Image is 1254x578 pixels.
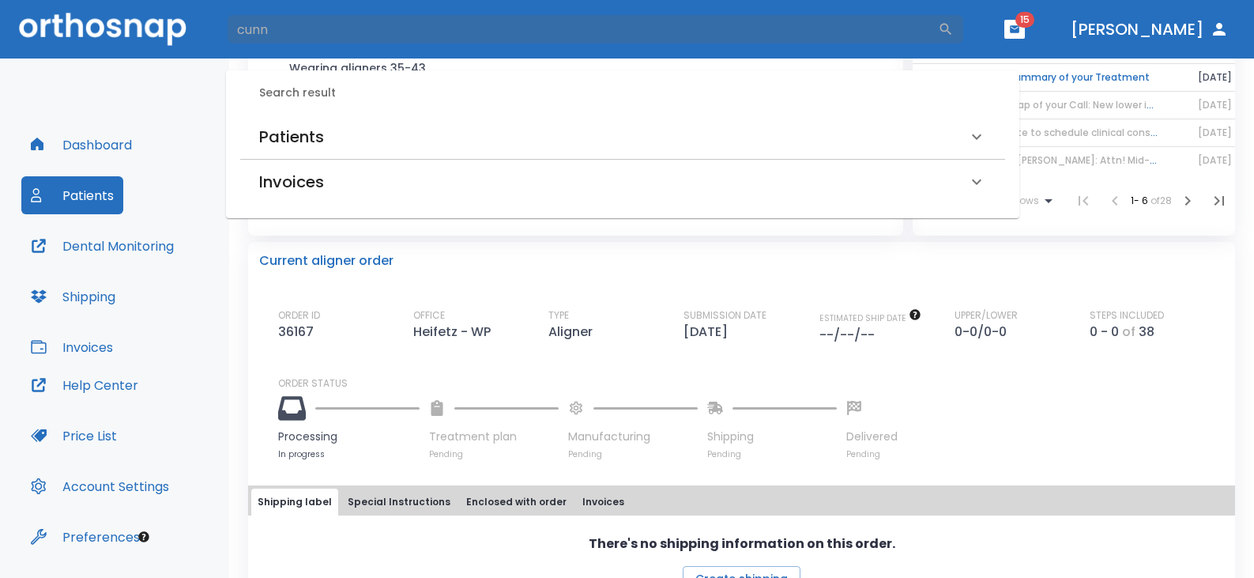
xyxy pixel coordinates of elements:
[21,176,123,214] button: Patients
[955,308,1018,323] p: UPPER/LOWER
[259,251,394,270] p: Current aligner order
[1198,98,1232,111] span: [DATE]
[1139,323,1154,342] p: 38
[341,489,457,516] button: Special Instructions
[259,124,324,149] h6: Patients
[568,448,698,460] p: Pending
[568,429,698,445] p: Manufacturing
[1000,98,1250,111] span: Recap of your Call: New lower impressions required!
[278,308,320,323] p: ORDER ID
[1122,323,1135,342] p: of
[683,323,734,342] p: [DATE]
[278,323,320,342] p: 36167
[278,376,1224,391] p: ORDER STATUS
[21,366,148,404] button: Help Center
[259,85,1005,102] h6: Search result
[1064,15,1235,43] button: [PERSON_NAME]
[21,278,125,315] button: Shipping
[429,429,559,445] p: Treatment plan
[548,323,599,342] p: Aligner
[289,59,431,77] p: Wearing aligners 35-43
[413,308,445,323] p: OFFICE
[137,530,151,544] div: Tooltip anchor
[981,64,1179,92] td: A Summary of your Treatment
[707,448,837,460] p: Pending
[429,448,559,460] p: Pending
[1012,195,1039,206] span: rows
[1015,12,1034,28] span: 15
[21,328,122,366] button: Invoices
[226,13,938,45] input: Search by Patient Name or Case #
[1000,126,1193,139] span: Invite to schedule clinical consultation!
[683,308,766,323] p: SUBMISSION DATE
[413,323,497,342] p: Heifetz - WP
[21,227,183,265] button: Dental Monitoring
[21,126,141,164] button: Dashboard
[913,64,981,92] td: 35125
[251,489,1232,516] div: tabs
[460,489,573,516] button: Enclosed with order
[1179,64,1251,92] td: [DATE]
[21,467,179,505] button: Account Settings
[955,323,1013,342] p: 0-0/0-0
[21,518,149,556] button: Preferences
[707,429,837,445] p: Shipping
[819,312,921,324] span: The date will be available after approving treatment plan
[1198,126,1232,139] span: [DATE]
[1090,308,1164,323] p: STEPS INCLUDED
[576,489,631,516] button: Invoices
[1131,194,1150,207] span: 1 - 6
[846,448,898,460] p: Pending
[21,417,126,455] button: Price List
[19,13,186,45] img: Orthosnap
[278,429,420,445] p: Processing
[259,169,324,195] h6: Invoices
[251,489,338,516] button: Shipping label
[846,429,898,445] p: Delivered
[1198,153,1232,167] span: [DATE]
[240,115,1005,159] div: Patients
[548,308,569,323] p: TYPE
[1150,194,1172,207] span: of 28
[1090,323,1119,342] p: 0 - 0
[240,160,1005,204] div: Invoices
[819,326,881,345] p: --/--/--
[589,535,895,553] p: There's no shipping information on this order.
[278,448,420,460] p: In progress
